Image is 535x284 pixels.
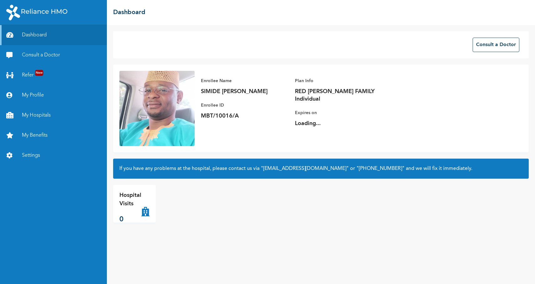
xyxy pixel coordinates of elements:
p: Hospital Visits [119,191,141,208]
a: "[EMAIL_ADDRESS][DOMAIN_NAME]" [261,166,349,171]
p: RED [PERSON_NAME] FAMILY Individual [295,88,383,103]
h2: Dashboard [113,8,145,17]
p: Expires on [295,109,383,117]
img: RelianceHMO's Logo [6,5,67,20]
p: Enrollee ID [201,102,289,109]
p: Enrollee Name [201,77,289,85]
p: 0 [119,214,141,225]
button: Consult a Doctor [473,38,519,52]
p: MBT/10016/A [201,112,289,120]
p: Plan Info [295,77,383,85]
p: Loading... [295,120,383,127]
p: SIMIDE [PERSON_NAME] [201,88,289,95]
a: "[PHONE_NUMBER]" [356,166,405,171]
img: Enrollee [119,71,195,146]
span: New [35,70,43,76]
h2: If you have any problems at the hospital, please contact us via or and we will fix it immediately. [119,165,522,172]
